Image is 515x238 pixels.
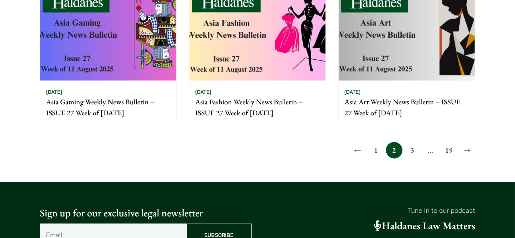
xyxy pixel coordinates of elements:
[404,142,420,159] a: 3
[386,142,402,159] span: 2
[422,142,439,159] span: …
[349,142,366,159] a: ←
[195,89,211,95] time: [DATE]
[46,96,170,118] p: Asia Gaming Weekly News Bulletin – ISSUE 27 Week of [DATE]
[40,142,475,159] nav: Posts pagination
[368,142,384,159] a: 1
[264,205,475,215] p: Tune in to our podcast
[195,96,320,118] p: Asia Fashion Weekly News Bulletin – ISSUE 27 Week of [DATE]
[40,205,252,221] p: Sign up for our exclusive legal newsletter
[441,142,457,159] a: 19
[374,219,475,233] a: Haldanes Law Matters
[345,96,469,118] p: Asia Art Weekly News Bulletin – ISSUE 27 Week of [DATE]
[345,89,361,95] time: [DATE]
[46,89,62,95] time: [DATE]
[459,142,475,159] a: →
